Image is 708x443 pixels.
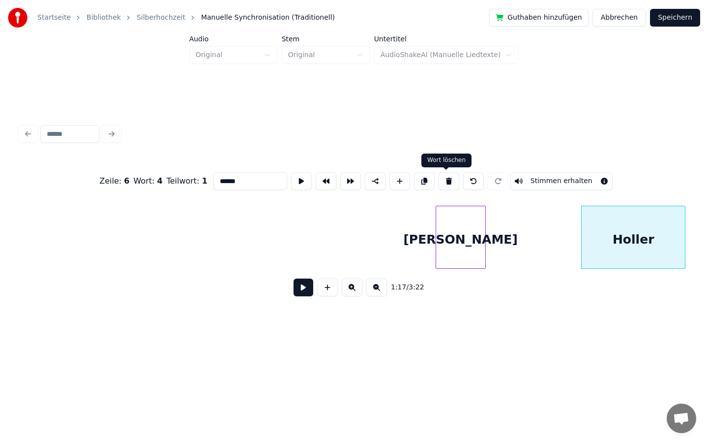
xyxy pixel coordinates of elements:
[99,175,129,187] div: Zeile :
[37,13,71,23] a: Startseite
[374,35,519,42] label: Untertitel
[87,13,121,23] a: Bibliothek
[157,176,162,186] span: 4
[137,13,185,23] a: Silberhochzeit
[650,9,700,27] button: Speichern
[189,35,278,42] label: Audio
[667,404,696,433] div: Chat öffnen
[133,175,162,187] div: Wort :
[391,283,406,292] span: 1:17
[510,172,613,190] button: Toggle
[427,157,466,164] div: Wort löschen
[592,9,646,27] button: Abbrechen
[391,283,414,292] div: /
[489,9,589,27] button: Guthaben hinzufügen
[202,176,207,186] span: 1
[201,13,335,23] span: Manuelle Synchronisation (Traditionell)
[167,175,207,187] div: Teilwort :
[37,13,335,23] nav: breadcrumb
[282,35,370,42] label: Stem
[409,283,424,292] span: 3:22
[124,176,129,186] span: 6
[8,8,28,28] img: youka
